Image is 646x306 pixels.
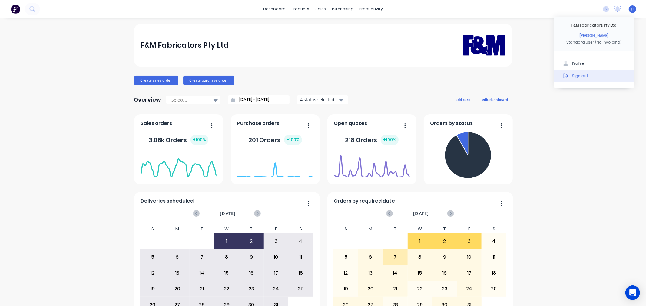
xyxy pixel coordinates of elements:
span: [DATE] [220,210,236,217]
div: 3.06k Orders [149,135,208,145]
div: 201 Orders [248,135,302,145]
div: Standard User (No Invoicing) [566,40,622,45]
div: 14 [190,265,214,281]
div: 8 [215,249,239,265]
div: T [383,225,408,233]
img: Factory [11,5,20,14]
div: Open Intercom Messenger [625,285,640,300]
button: Profile [554,57,634,70]
div: F&M Fabricators Pty Ltd [141,39,229,51]
div: M [165,225,190,233]
span: Orders by status [430,120,473,127]
div: 9 [432,249,457,265]
div: 6 [359,249,383,265]
div: 10 [264,249,288,265]
div: 16 [432,265,457,281]
button: Create purchase order [183,76,234,85]
div: 1 [408,234,432,249]
button: Sign out [554,70,634,82]
div: Profile [572,61,584,66]
div: W [214,225,239,233]
div: 25 [289,281,313,296]
div: Sign out [572,73,588,78]
img: F&M Fabricators Pty Ltd [463,26,505,64]
div: 11 [289,249,313,265]
span: Purchase orders [237,120,279,127]
div: 14 [383,265,407,281]
div: 13 [165,265,190,281]
div: 15 [408,265,432,281]
div: T [190,225,214,233]
span: JT [631,6,634,12]
div: + 100 % [381,135,399,145]
span: Open quotes [334,120,367,127]
div: products [289,5,312,14]
div: 7 [383,249,407,265]
div: 2 [432,234,457,249]
div: + 100 % [284,135,302,145]
div: productivity [356,5,386,14]
div: F&M Fabricators Pty Ltd [571,23,617,28]
div: 25 [482,281,506,296]
div: 17 [264,265,288,281]
div: T [432,225,457,233]
div: 24 [264,281,288,296]
span: Deliveries scheduled [141,197,194,205]
div: S [140,225,165,233]
div: 22 [215,281,239,296]
div: 16 [239,265,263,281]
div: 1 [215,234,239,249]
div: M [358,225,383,233]
div: 22 [408,281,432,296]
div: + 100 % [190,135,208,145]
span: Sales orders [141,120,172,127]
div: 18 [289,265,313,281]
div: 23 [432,281,457,296]
span: [DATE] [413,210,429,217]
div: S [482,225,506,233]
div: 4 [289,234,313,249]
div: 15 [215,265,239,281]
div: 20 [359,281,383,296]
div: 11 [482,249,506,265]
button: Create sales order [134,76,178,85]
div: Overview [134,94,161,106]
div: [PERSON_NAME] [580,33,608,38]
div: S [333,225,358,233]
div: 13 [359,265,383,281]
div: W [408,225,432,233]
div: 21 [383,281,407,296]
button: 4 status selected [297,95,348,104]
button: edit dashboard [478,96,512,103]
div: 20 [165,281,190,296]
div: 21 [190,281,214,296]
div: 8 [408,249,432,265]
div: sales [312,5,329,14]
div: 2 [239,234,263,249]
div: 218 Orders [345,135,399,145]
div: 3 [457,234,482,249]
div: T [239,225,264,233]
div: 24 [457,281,482,296]
div: 7 [190,249,214,265]
div: 9 [239,249,263,265]
div: 12 [334,265,358,281]
div: 4 status selected [300,96,338,103]
a: dashboard [260,5,289,14]
div: 18 [482,265,506,281]
div: 19 [141,281,165,296]
div: 4 [482,234,506,249]
div: 3 [264,234,288,249]
div: 19 [334,281,358,296]
div: 5 [141,249,165,265]
button: add card [452,96,475,103]
div: 10 [457,249,482,265]
div: purchasing [329,5,356,14]
div: 5 [334,249,358,265]
div: F [264,225,289,233]
div: 12 [141,265,165,281]
div: 6 [165,249,190,265]
div: S [288,225,313,233]
div: F [457,225,482,233]
div: 23 [239,281,263,296]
